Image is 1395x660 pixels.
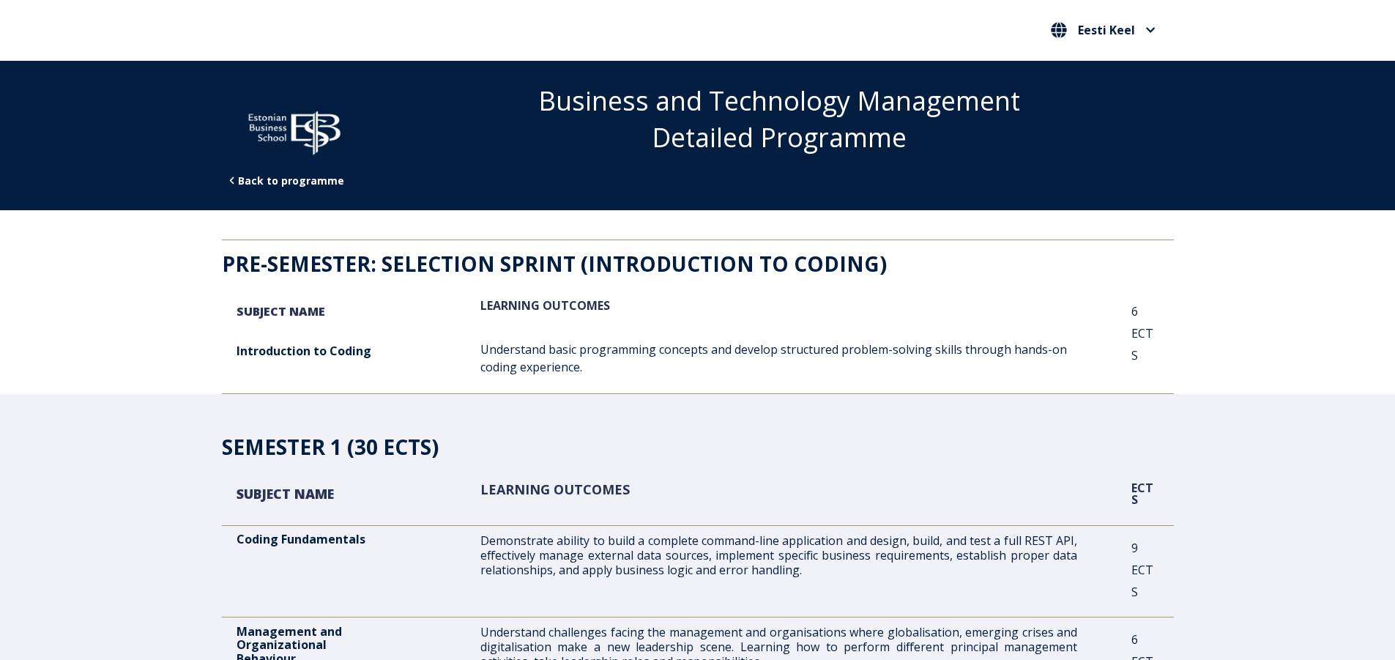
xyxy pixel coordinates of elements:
[1131,480,1153,508] span: ECTS
[238,174,344,188] a: Back to programme
[237,303,325,319] strong: SUBJECT NAME
[538,83,1020,155] span: Business and Technology Management Detailed Programme
[399,64,579,81] span: Community for Growth and Resp
[222,248,1174,279] h2: PRE-SEMESTER: SELECTION SPRINT (INTRODUCTION TO CODING)
[1047,18,1159,42] button: Eesti Keel
[237,485,334,503] strong: SUBJECT NAME
[1078,24,1135,36] span: Eesti Keel
[1047,18,1159,42] nav: Vali oma keel
[222,431,1174,462] h2: SEMESTER 1 (30 ECTS)
[480,481,630,498] span: LEARNING OUTCOMES
[1131,540,1153,600] span: 9 ECTS
[480,533,1078,577] p: Demonstrate ability to build a complete command-line application and design, build, and test a fu...
[1131,303,1153,363] span: 6 ECTS
[237,100,353,159] img: ebs_logo2016_white
[237,531,365,547] span: Coding Fundamentals
[237,343,371,359] span: Introduction to Coding
[480,341,1078,376] p: Understand basic programming concepts and develop structured problem-solving skills through hands...
[480,297,610,314] span: LEARNING OUTCOMES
